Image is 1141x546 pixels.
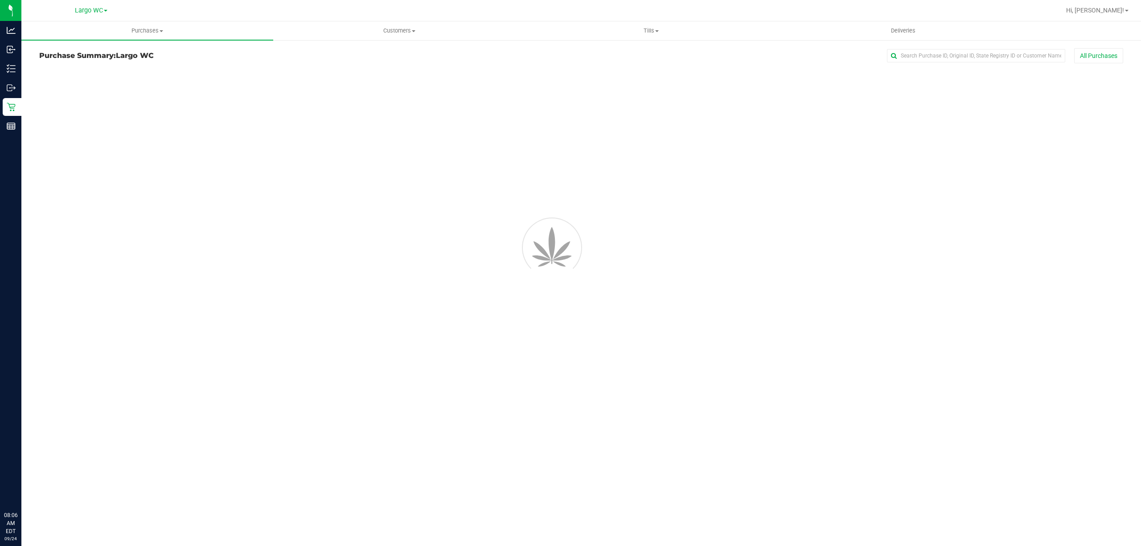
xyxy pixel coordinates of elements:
[7,103,16,111] inline-svg: Retail
[273,21,525,40] a: Customers
[1066,7,1124,14] span: Hi, [PERSON_NAME]!
[777,21,1029,40] a: Deliveries
[4,535,17,542] p: 09/24
[879,27,928,35] span: Deliveries
[21,27,273,35] span: Purchases
[4,511,17,535] p: 08:06 AM EDT
[21,21,273,40] a: Purchases
[75,7,103,14] span: Largo WC
[525,21,777,40] a: Tills
[887,49,1065,62] input: Search Purchase ID, Original ID, State Registry ID or Customer Name...
[7,122,16,131] inline-svg: Reports
[274,27,525,35] span: Customers
[116,51,154,60] span: Largo WC
[7,26,16,35] inline-svg: Analytics
[7,45,16,54] inline-svg: Inbound
[525,27,776,35] span: Tills
[7,83,16,92] inline-svg: Outbound
[39,52,401,60] h3: Purchase Summary:
[1074,48,1123,63] button: All Purchases
[7,64,16,73] inline-svg: Inventory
